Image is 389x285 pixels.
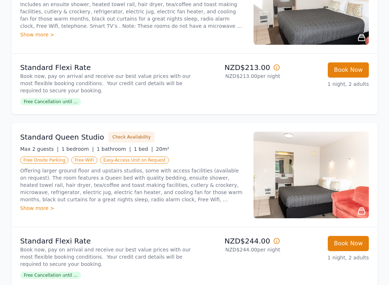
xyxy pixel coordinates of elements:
p: Offering larger ground floor and upstairs studios, some with access facilities (available on requ... [20,167,245,203]
span: 20m² [156,146,169,152]
span: Free Cancellation until ... [20,272,81,279]
span: Free WiFi [71,157,97,164]
span: 1 bedroom | [62,146,94,152]
button: Book Now [328,62,369,78]
span: Max 2 guests | [20,146,59,152]
p: NZD$213.00 [197,62,280,73]
div: Show more > [20,205,245,212]
p: Book now, pay on arrival and receive our best value prices with our most flexible booking conditi... [20,73,192,94]
span: Free Cancellation until ... [20,98,81,105]
p: NZD$213.00 per night [197,73,280,80]
p: Book now, pay on arrival and receive our best value prices with our most flexible booking conditi... [20,246,192,268]
span: Easy-Access Unit on Request [100,157,169,164]
p: 1 night, 2 adults [286,254,369,261]
p: NZD$244.00 per night [197,246,280,253]
p: Standard Flexi Rate [20,236,192,246]
p: Standard Flexi Rate [20,62,192,73]
p: NZD$244.00 [197,236,280,246]
p: 1 night, 2 adults [286,80,369,88]
h3: Standard Queen Studio [20,132,104,142]
span: 1 bed | [134,146,153,152]
button: Check Availability [108,132,155,142]
span: Free Onsite Parking [20,157,68,164]
button: Book Now [328,236,369,251]
span: 1 bathroom | [97,146,131,152]
div: Show more > [20,31,245,38]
